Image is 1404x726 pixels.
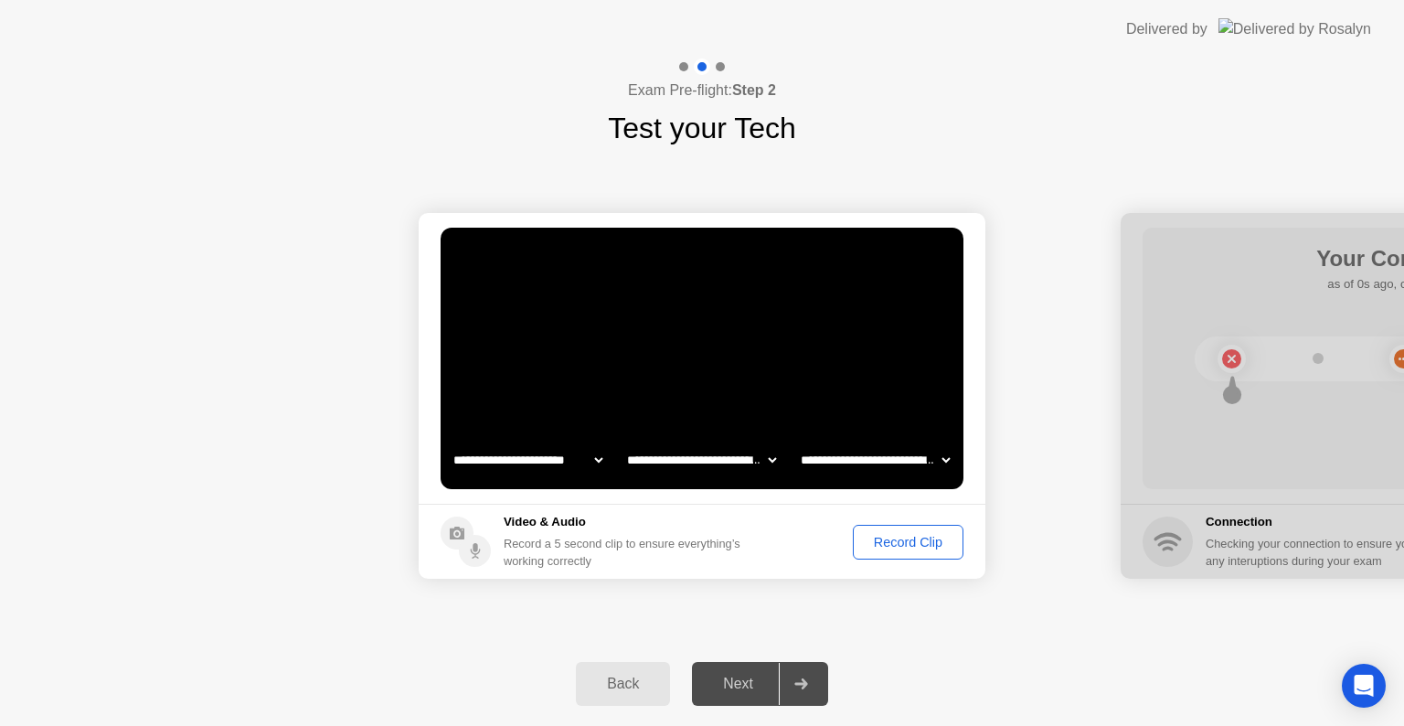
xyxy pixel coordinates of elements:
[797,442,953,478] select: Available microphones
[1218,18,1371,39] img: Delivered by Rosalyn
[692,662,828,706] button: Next
[623,442,780,478] select: Available speakers
[504,513,748,531] h5: Video & Audio
[450,442,606,478] select: Available cameras
[1126,18,1207,40] div: Delivered by
[859,535,957,550] div: Record Clip
[628,80,776,101] h4: Exam Pre-flight:
[853,525,963,560] button: Record Clip
[732,82,776,98] b: Step 2
[1342,664,1386,708] div: Open Intercom Messenger
[608,106,796,150] h1: Test your Tech
[581,676,665,692] div: Back
[697,676,779,692] div: Next
[576,662,670,706] button: Back
[504,535,748,570] div: Record a 5 second clip to ensure everything’s working correctly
